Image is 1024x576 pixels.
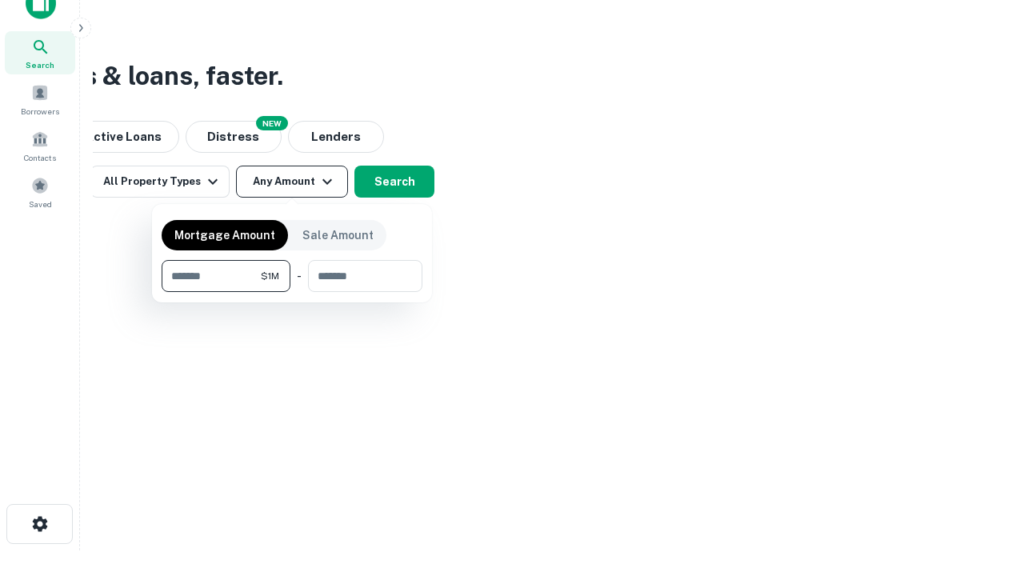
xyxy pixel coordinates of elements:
span: $1M [261,269,279,283]
div: - [297,260,302,292]
p: Sale Amount [302,226,374,244]
p: Mortgage Amount [174,226,275,244]
iframe: Chat Widget [944,448,1024,525]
